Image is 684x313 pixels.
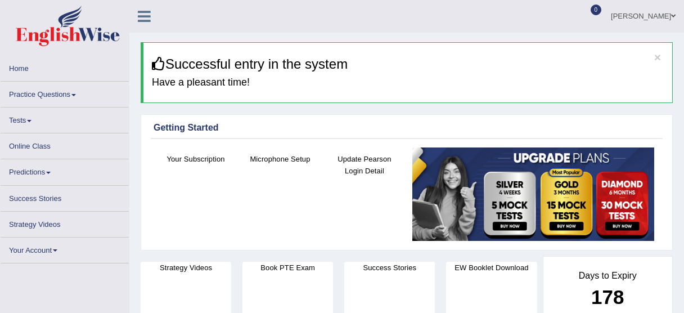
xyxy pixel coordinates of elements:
[141,262,231,274] h4: Strategy Videos
[1,133,129,155] a: Online Class
[1,82,129,104] a: Practice Questions
[159,153,232,165] h4: Your Subscription
[328,153,401,177] h4: Update Pearson Login Detail
[1,159,129,181] a: Predictions
[242,262,333,274] h4: Book PTE Exam
[1,186,129,208] a: Success Stories
[1,108,129,129] a: Tests
[1,238,129,260] a: Your Account
[591,286,624,308] b: 178
[556,271,660,281] h4: Days to Expiry
[152,57,664,71] h3: Successful entry in the system
[344,262,435,274] h4: Success Stories
[1,56,129,78] a: Home
[154,121,660,135] div: Getting Started
[591,5,602,15] span: 0
[446,262,537,274] h4: EW Booklet Download
[244,153,317,165] h4: Microphone Setup
[1,212,129,234] a: Strategy Videos
[654,51,661,63] button: ×
[412,147,654,241] img: small5.jpg
[152,77,664,88] h4: Have a pleasant time!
